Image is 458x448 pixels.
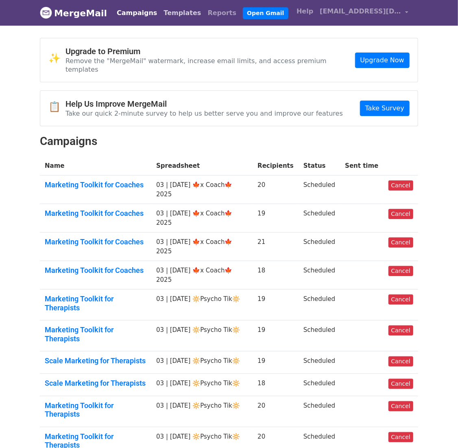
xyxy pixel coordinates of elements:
td: Scheduled [299,176,340,204]
span: [EMAIL_ADDRESS][DOMAIN_NAME] [320,7,401,16]
p: Take our quick 2-minute survey to help us better serve you and improve our features [65,109,343,118]
a: Scale Marketing for Therapists [45,356,146,365]
td: 03 | [DATE] 🔆Psycho Tik🔆 [151,351,253,374]
a: Help [293,3,316,20]
td: Scheduled [299,290,340,321]
p: Remove the "MergeMail" watermark, increase email limits, and access premium templates [65,57,355,74]
a: Cancel [388,209,413,219]
a: Marketing Toolkit for Therapists [45,294,146,312]
th: Recipients [253,156,299,176]
span: 📋 [48,101,65,113]
td: 18 [253,261,299,290]
td: Scheduled [299,374,340,396]
h4: Help Us Improve MergeMail [65,99,343,109]
a: Marketing Toolkit for Coaches [45,209,146,218]
a: Cancel [388,432,413,442]
td: 19 [253,204,299,233]
td: 03 | [DATE] 🍁x Coach🍁 2025 [151,233,253,261]
h4: Upgrade to Premium [65,46,355,56]
a: Marketing Toolkit for Coaches [45,180,146,189]
a: Cancel [388,325,413,336]
td: 20 [253,176,299,204]
td: 03 | [DATE] 🔆Psycho Tik🔆 [151,396,253,427]
a: Campaigns [113,5,160,21]
a: Marketing Toolkit for Therapists [45,401,146,419]
td: 03 | [DATE] 🔆Psycho Tik🔆 [151,374,253,396]
a: Cancel [388,180,413,191]
a: Cancel [388,401,413,411]
td: 19 [253,321,299,351]
a: Cancel [388,237,413,248]
td: Scheduled [299,233,340,261]
td: Scheduled [299,261,340,290]
a: Upgrade Now [355,53,410,68]
a: Reports [205,5,240,21]
td: Scheduled [299,351,340,374]
td: 20 [253,396,299,427]
a: Marketing Toolkit for Coaches [45,266,146,275]
th: Sent time [340,156,383,176]
h2: Campaigns [40,134,418,148]
td: 03 | [DATE] 🍁x Coach🍁 2025 [151,204,253,233]
td: 03 | [DATE] 🔆Psycho Tik🔆 [151,290,253,321]
td: 18 [253,374,299,396]
a: Cancel [388,379,413,389]
td: 19 [253,290,299,321]
iframe: Chat Widget [417,409,458,448]
a: MergeMail [40,4,107,22]
a: Scale Marketing for Therapists [45,379,146,388]
a: [EMAIL_ADDRESS][DOMAIN_NAME] [316,3,412,22]
a: Open Gmail [243,7,288,19]
th: Name [40,156,151,176]
td: 03 | [DATE] 🍁x Coach🍁 2025 [151,176,253,204]
span: ✨ [48,53,65,64]
td: Scheduled [299,204,340,233]
a: Cancel [388,266,413,276]
a: Templates [160,5,204,21]
td: 03 | [DATE] 🍁x Coach🍁 2025 [151,261,253,290]
a: Marketing Toolkit for Coaches [45,237,146,246]
td: Scheduled [299,396,340,427]
a: Cancel [388,294,413,305]
a: Cancel [388,356,413,367]
td: 03 | [DATE] 🔆Psycho Tik🔆 [151,321,253,351]
th: Spreadsheet [151,156,253,176]
img: MergeMail logo [40,7,52,19]
a: Marketing Toolkit for Therapists [45,325,146,343]
th: Status [299,156,340,176]
a: Take Survey [360,101,410,116]
td: Scheduled [299,321,340,351]
td: 21 [253,233,299,261]
td: 19 [253,351,299,374]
